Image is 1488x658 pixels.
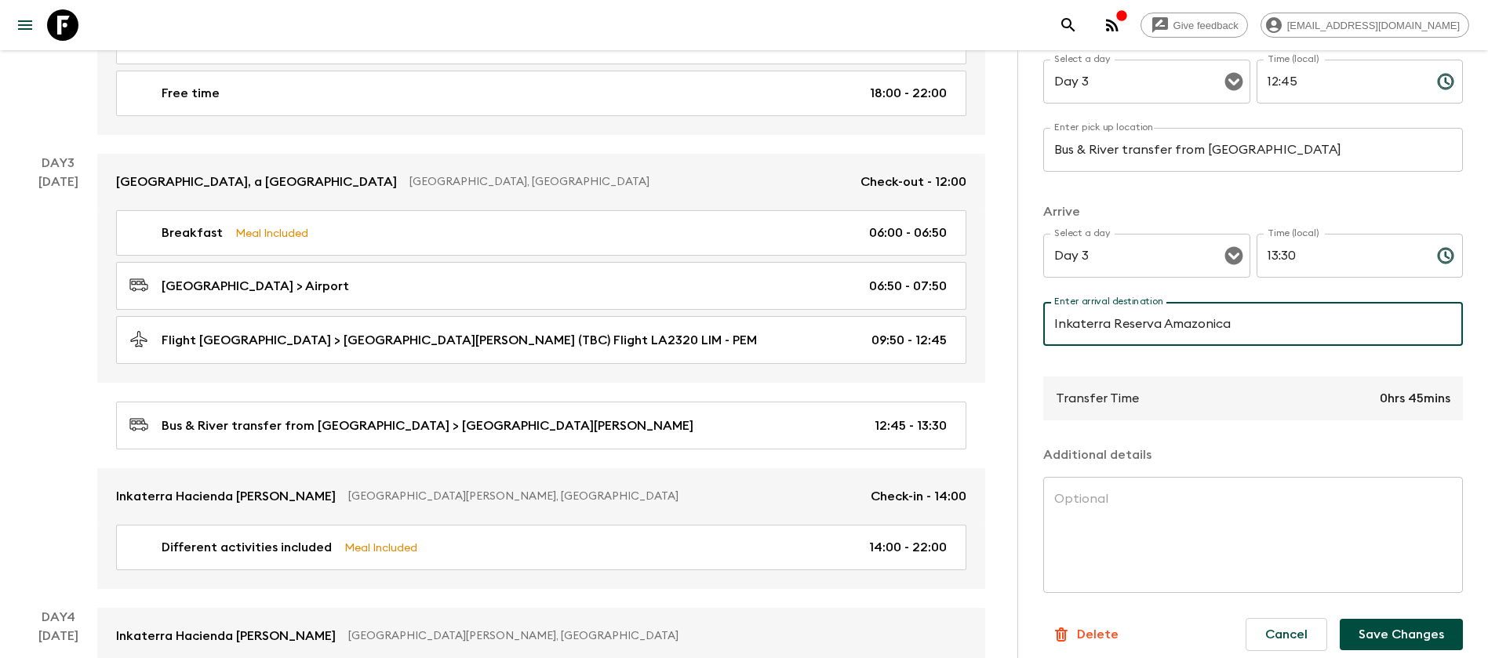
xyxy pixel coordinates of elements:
[162,224,223,242] p: Breakfast
[1165,20,1247,31] span: Give feedback
[1053,9,1084,41] button: search adventures
[116,627,336,645] p: Inkaterra Hacienda [PERSON_NAME]
[1279,20,1468,31] span: [EMAIL_ADDRESS][DOMAIN_NAME]
[875,416,947,435] p: 12:45 - 13:30
[1223,71,1245,93] button: Open
[344,539,417,556] p: Meal Included
[1261,13,1469,38] div: [EMAIL_ADDRESS][DOMAIN_NAME]
[116,71,966,116] a: Free time18:00 - 22:00
[1141,13,1248,38] a: Give feedback
[348,489,858,504] p: [GEOGRAPHIC_DATA][PERSON_NAME], [GEOGRAPHIC_DATA]
[116,210,966,256] a: BreakfastMeal Included06:00 - 06:50
[1043,619,1127,650] button: Delete
[162,416,693,435] p: Bus & River transfer from [GEOGRAPHIC_DATA] > [GEOGRAPHIC_DATA][PERSON_NAME]
[1054,121,1154,134] label: Enter pick up location
[116,316,966,364] a: Flight [GEOGRAPHIC_DATA] > [GEOGRAPHIC_DATA][PERSON_NAME] (TBC) Flight LA2320 LIM - PEM09:50 - 12:45
[1430,240,1461,271] button: Choose time, selected time is 1:30 PM
[871,487,966,506] p: Check-in - 14:00
[870,84,947,103] p: 18:00 - 22:00
[1257,60,1424,104] input: hh:mm
[19,154,97,173] p: Day 3
[116,525,966,570] a: Different activities includedMeal Included14:00 - 22:00
[38,173,78,589] div: [DATE]
[162,331,757,350] p: Flight [GEOGRAPHIC_DATA] > [GEOGRAPHIC_DATA][PERSON_NAME] (TBC) Flight LA2320 LIM - PEM
[1268,227,1319,240] label: Time (local)
[1268,53,1319,66] label: Time (local)
[1257,234,1424,278] input: hh:mm
[1223,245,1245,267] button: Open
[871,331,947,350] p: 09:50 - 12:45
[1246,618,1327,651] button: Cancel
[869,277,947,296] p: 06:50 - 07:50
[1380,389,1450,408] p: 0hrs 45mins
[235,224,308,242] p: Meal Included
[1054,53,1110,66] label: Select a day
[348,628,954,644] p: [GEOGRAPHIC_DATA][PERSON_NAME], [GEOGRAPHIC_DATA]
[97,154,985,210] a: [GEOGRAPHIC_DATA], a [GEOGRAPHIC_DATA][GEOGRAPHIC_DATA], [GEOGRAPHIC_DATA]Check-out - 12:00
[1430,66,1461,97] button: Choose time, selected time is 12:45 PM
[860,173,966,191] p: Check-out - 12:00
[162,538,332,557] p: Different activities included
[162,277,349,296] p: [GEOGRAPHIC_DATA] > Airport
[409,174,848,190] p: [GEOGRAPHIC_DATA], [GEOGRAPHIC_DATA]
[116,402,966,449] a: Bus & River transfer from [GEOGRAPHIC_DATA] > [GEOGRAPHIC_DATA][PERSON_NAME]12:45 - 13:30
[1340,619,1463,650] button: Save Changes
[116,262,966,310] a: [GEOGRAPHIC_DATA] > Airport06:50 - 07:50
[116,173,397,191] p: [GEOGRAPHIC_DATA], a [GEOGRAPHIC_DATA]
[1043,445,1463,464] p: Additional details
[9,9,41,41] button: menu
[1077,625,1119,644] p: Delete
[19,608,97,627] p: Day 4
[162,84,220,103] p: Free time
[1043,202,1463,221] p: Arrive
[1056,389,1139,408] p: Transfer Time
[1054,295,1164,308] label: Enter arrival destination
[1054,227,1110,240] label: Select a day
[869,538,947,557] p: 14:00 - 22:00
[97,468,985,525] a: Inkaterra Hacienda [PERSON_NAME][GEOGRAPHIC_DATA][PERSON_NAME], [GEOGRAPHIC_DATA]Check-in - 14:00
[116,487,336,506] p: Inkaterra Hacienda [PERSON_NAME]
[869,224,947,242] p: 06:00 - 06:50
